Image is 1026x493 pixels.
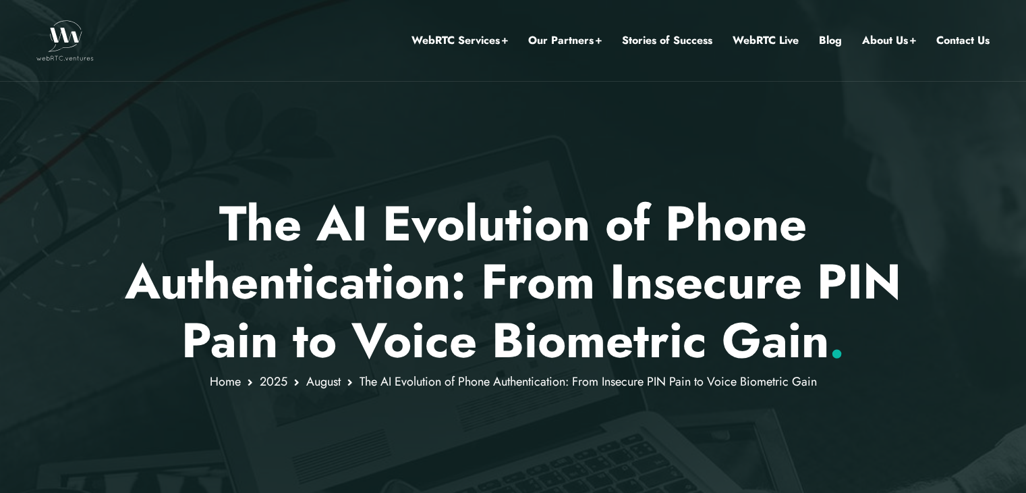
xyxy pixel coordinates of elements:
a: About Us [862,32,916,49]
a: Blog [819,32,842,49]
a: Contact Us [936,32,990,49]
a: Our Partners [528,32,602,49]
p: The AI Evolution of Phone Authentication: From Insecure PIN Pain to Voice Biometric Gain [118,194,908,369]
span: . [829,305,845,375]
a: August [306,373,341,390]
img: WebRTC.ventures [36,20,94,61]
a: WebRTC Live [733,32,799,49]
a: WebRTC Services [411,32,508,49]
span: The AI Evolution of Phone Authentication: From Insecure PIN Pain to Voice Biometric Gain [360,373,817,390]
a: Home [210,373,241,390]
a: Stories of Success [622,32,712,49]
a: 2025 [260,373,287,390]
